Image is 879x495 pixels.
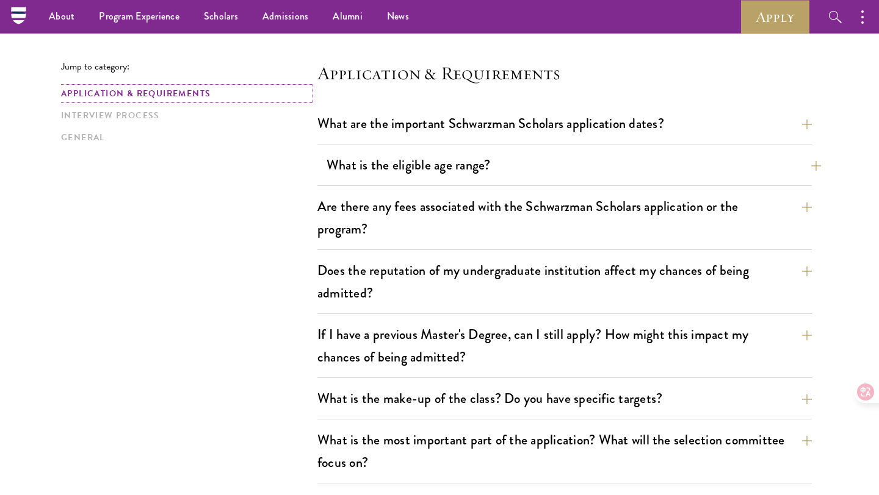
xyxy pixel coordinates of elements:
button: What is the most important part of the application? What will the selection committee focus on? [317,426,812,476]
a: Application & Requirements [61,87,310,100]
button: If I have a previous Master's Degree, can I still apply? How might this impact my chances of bein... [317,321,812,371]
a: General [61,131,310,144]
button: What is the eligible age range? [327,151,821,179]
a: Interview Process [61,109,310,122]
h4: Application & Requirements [317,61,812,85]
p: Jump to category: [61,61,317,72]
button: Does the reputation of my undergraduate institution affect my chances of being admitted? [317,257,812,307]
button: Are there any fees associated with the Schwarzman Scholars application or the program? [317,193,812,243]
button: What is the make-up of the class? Do you have specific targets? [317,385,812,412]
button: What are the important Schwarzman Scholars application dates? [317,110,812,137]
